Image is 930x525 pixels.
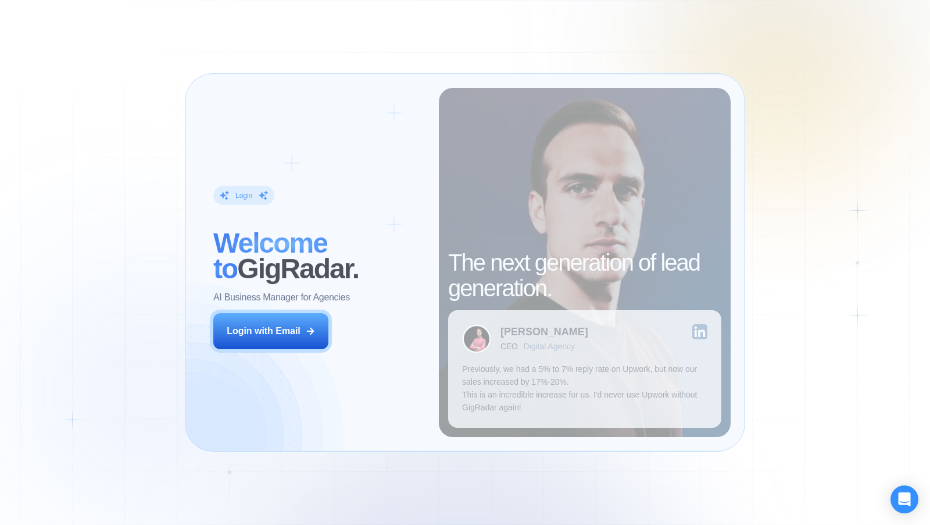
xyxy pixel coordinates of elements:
[462,363,707,414] p: Previously, we had a 5% to 7% reply rate on Upwork, but now our sales increased by 17%-20%. This ...
[235,190,252,200] div: Login
[227,325,301,338] div: Login with Email
[890,485,918,513] div: Open Intercom Messenger
[213,230,425,282] h2: ‍ GigRadar.
[500,342,517,351] div: CEO
[213,313,328,349] button: Login with Email
[524,342,575,351] div: Digital Agency
[500,327,588,337] div: [PERSON_NAME]
[213,228,327,284] span: Welcome to
[213,291,350,304] p: AI Business Manager for Agencies
[448,250,721,301] h2: The next generation of lead generation.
